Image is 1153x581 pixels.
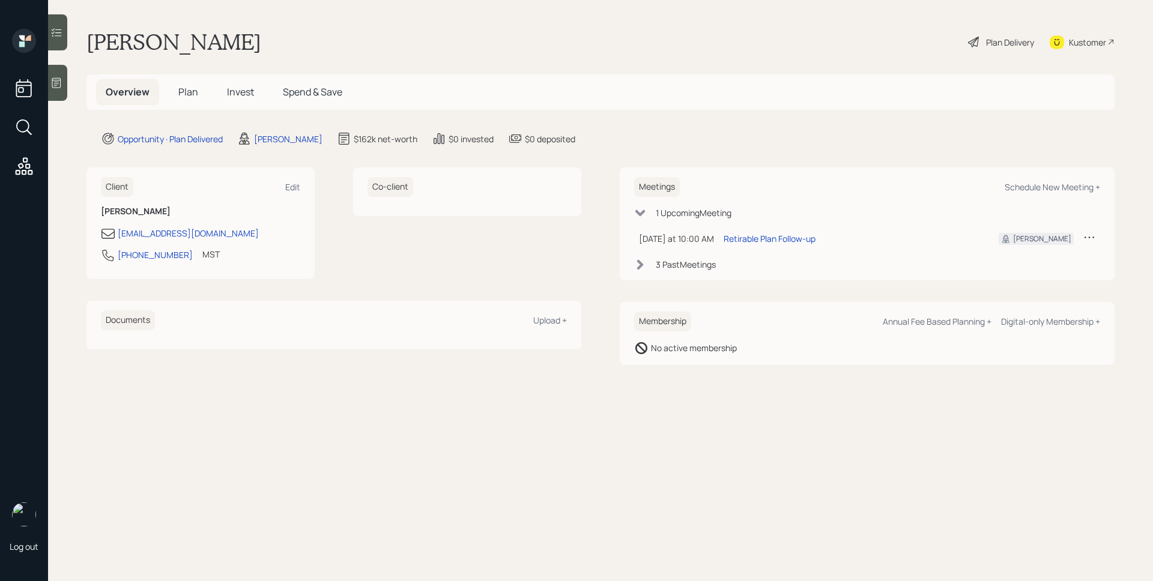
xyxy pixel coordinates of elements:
[986,36,1034,49] div: Plan Delivery
[254,133,322,145] div: [PERSON_NAME]
[533,315,567,326] div: Upload +
[354,133,417,145] div: $162k net-worth
[368,177,413,197] h6: Co-client
[651,342,737,354] div: No active membership
[202,248,220,260] div: MST
[86,29,261,55] h1: [PERSON_NAME]
[118,227,259,239] div: [EMAIL_ADDRESS][DOMAIN_NAME]
[101,206,300,217] h6: [PERSON_NAME]
[285,181,300,193] div: Edit
[1005,181,1100,193] div: Schedule New Meeting +
[283,85,342,98] span: Spend & Save
[10,541,38,552] div: Log out
[634,312,691,331] h6: Membership
[106,85,150,98] span: Overview
[1001,316,1100,327] div: Digital-only Membership +
[1069,36,1106,49] div: Kustomer
[1013,233,1071,244] div: [PERSON_NAME]
[178,85,198,98] span: Plan
[634,177,680,197] h6: Meetings
[449,133,494,145] div: $0 invested
[118,248,193,261] div: [PHONE_NUMBER]
[118,133,223,145] div: Opportunity · Plan Delivered
[639,232,714,245] div: [DATE] at 10:00 AM
[656,206,731,219] div: 1 Upcoming Meeting
[101,310,155,330] h6: Documents
[656,258,716,271] div: 3 Past Meeting s
[12,502,36,526] img: james-distasi-headshot.png
[101,177,133,197] h6: Client
[227,85,254,98] span: Invest
[525,133,575,145] div: $0 deposited
[724,232,816,245] div: Retirable Plan Follow-up
[883,316,991,327] div: Annual Fee Based Planning +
